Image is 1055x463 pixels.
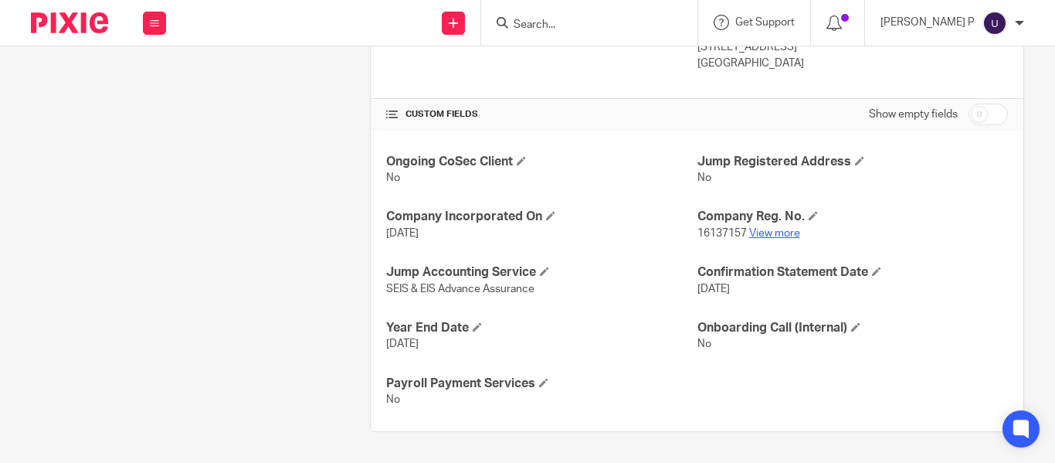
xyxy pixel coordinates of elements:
span: SEIS & EIS Advance Assurance [386,284,534,294]
h4: Payroll Payment Services [386,376,697,392]
h4: Year End Date [386,320,697,336]
a: View more [749,228,800,239]
h4: Ongoing CoSec Client [386,154,697,170]
h4: CUSTOM FIELDS [386,108,697,121]
h4: Confirmation Statement Date [697,264,1008,281]
span: [DATE] [697,284,730,294]
span: No [697,172,711,183]
h4: Company Incorporated On [386,209,697,225]
span: [DATE] [386,228,419,239]
span: 16137157 [697,228,747,239]
span: Get Support [735,17,795,28]
p: [PERSON_NAME] P [880,15,975,30]
img: Pixie [31,12,108,33]
span: No [386,172,400,183]
span: No [386,394,400,405]
p: [GEOGRAPHIC_DATA] [697,56,1008,71]
span: No [697,339,711,349]
input: Search [512,19,651,32]
h4: Jump Accounting Service [386,264,697,281]
p: [STREET_ADDRESS] [697,39,1008,55]
h4: Company Reg. No. [697,209,1008,225]
img: svg%3E [982,11,1007,36]
h4: Onboarding Call (Internal) [697,320,1008,336]
h4: Jump Registered Address [697,154,1008,170]
label: Show empty fields [869,107,958,122]
span: [DATE] [386,339,419,349]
